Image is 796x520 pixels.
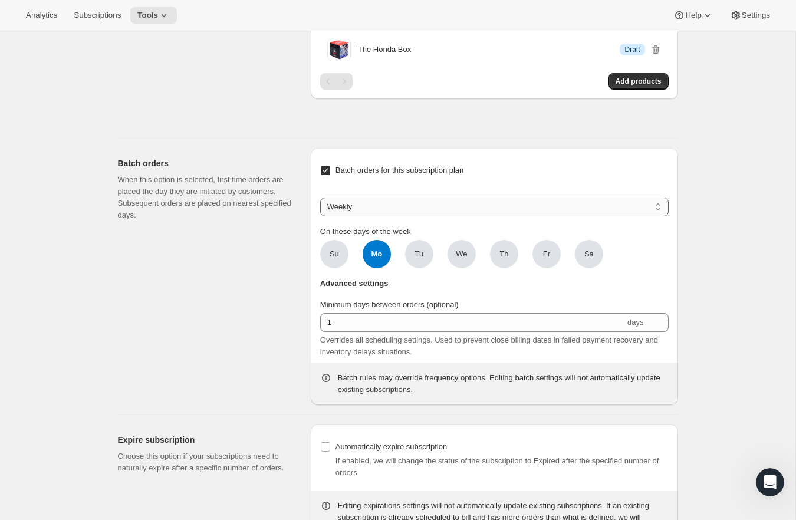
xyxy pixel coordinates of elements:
span: Sa [584,248,594,260]
span: Minimum days between orders (optional) [320,300,459,309]
nav: Pagination [320,73,353,90]
button: Settings [723,7,777,24]
span: Draft [624,45,640,54]
button: Help [666,7,720,24]
span: Analytics [26,11,57,20]
iframe: Intercom live chat [756,468,784,496]
span: Mo [363,240,391,268]
span: Th [499,248,508,260]
h2: Batch orders [118,157,292,169]
span: Add products [616,77,662,86]
span: Settings [742,11,770,20]
button: Analytics [19,7,64,24]
p: When this option is selected, first time orders are placed the day they are initiated by customer... [118,174,292,221]
button: Tools [130,7,177,24]
img: The Honda Box [327,38,351,61]
span: Help [685,11,701,20]
span: On these days of the week [320,227,411,236]
span: Batch orders for this subscription plan [335,166,464,175]
span: days [627,318,643,327]
span: Tu [415,248,423,260]
span: Tools [137,11,158,20]
p: Choose this option if your subscriptions need to naturally expire after a specific number of orders. [118,450,292,474]
span: Advanced settings [320,278,389,289]
p: The Honda Box [358,44,411,55]
span: Overrides all scheduling settings. Used to prevent close billing dates in failed payment recovery... [320,335,658,356]
h2: Expire subscription [118,434,292,446]
span: We [456,248,467,260]
span: Automatically expire subscription [335,442,447,451]
span: Su [330,248,339,260]
button: Add products [608,73,669,90]
button: Subscriptions [67,7,128,24]
span: If enabled, we will change the status of the subscription to Expired after the specified number o... [335,456,659,477]
span: Fr [543,248,550,260]
span: Subscriptions [74,11,121,20]
div: Batch rules may override frequency options. Editing batch settings will not automatically update ... [338,372,669,396]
